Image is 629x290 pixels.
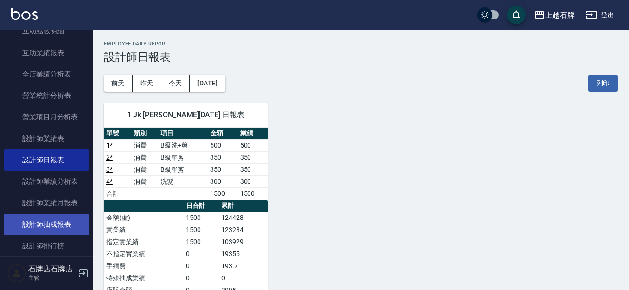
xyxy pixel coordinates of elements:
td: 1500 [184,224,219,236]
td: 193.7 [219,260,268,272]
button: 今天 [161,75,190,92]
td: 1500 [208,187,238,200]
td: 1500 [184,236,219,248]
th: 項目 [158,128,207,140]
button: 昨天 [133,75,161,92]
a: 互助點數明細 [4,20,89,42]
table: a dense table [104,128,268,200]
td: 指定實業績 [104,236,184,248]
a: 互助業績報表 [4,42,89,64]
td: 消費 [131,151,159,163]
a: 設計師業績分析表 [4,171,89,192]
td: 特殊抽成業績 [104,272,184,284]
button: 列印 [588,75,618,92]
button: [DATE] [190,75,225,92]
td: 1500 [184,212,219,224]
td: B級洗+剪 [158,139,207,151]
td: 0 [184,248,219,260]
td: 300 [238,175,268,187]
div: 上越石牌 [545,9,575,21]
td: 500 [238,139,268,151]
td: 19355 [219,248,268,260]
td: 500 [208,139,238,151]
td: B級單剪 [158,163,207,175]
td: 350 [208,151,238,163]
th: 業績 [238,128,268,140]
td: 實業績 [104,224,184,236]
td: 300 [208,175,238,187]
td: 0 [184,260,219,272]
th: 單號 [104,128,131,140]
a: 設計師排行榜 [4,235,89,257]
td: 洗髮 [158,175,207,187]
h5: 石牌店石牌店 [28,264,76,274]
h3: 設計師日報表 [104,51,618,64]
td: 124428 [219,212,268,224]
a: 設計師日報表 [4,149,89,171]
td: 不指定實業績 [104,248,184,260]
h2: Employee Daily Report [104,41,618,47]
td: 0 [219,272,268,284]
th: 金額 [208,128,238,140]
button: 登出 [582,6,618,24]
td: 合計 [104,187,131,200]
th: 類別 [131,128,159,140]
td: 350 [238,163,268,175]
a: 全店業績分析表 [4,64,89,85]
a: 設計師抽成報表 [4,214,89,235]
p: 主管 [28,274,76,282]
a: 設計師業績月報表 [4,192,89,213]
td: 消費 [131,163,159,175]
td: B級單剪 [158,151,207,163]
img: Logo [11,8,38,20]
th: 日合計 [184,200,219,212]
td: 103929 [219,236,268,248]
td: 0 [184,272,219,284]
td: 1500 [238,187,268,200]
a: 營業統計分析表 [4,85,89,106]
td: 350 [208,163,238,175]
td: 350 [238,151,268,163]
span: 1 Jk [PERSON_NAME][DATE] 日報表 [115,110,257,120]
td: 金額(虛) [104,212,184,224]
td: 123284 [219,224,268,236]
button: 上越石牌 [530,6,578,25]
button: 前天 [104,75,133,92]
td: 消費 [131,139,159,151]
th: 累計 [219,200,268,212]
a: 設計師業績表 [4,128,89,149]
td: 手續費 [104,260,184,272]
a: 營業項目月分析表 [4,106,89,128]
td: 消費 [131,175,159,187]
button: save [507,6,526,24]
img: Person [7,264,26,283]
